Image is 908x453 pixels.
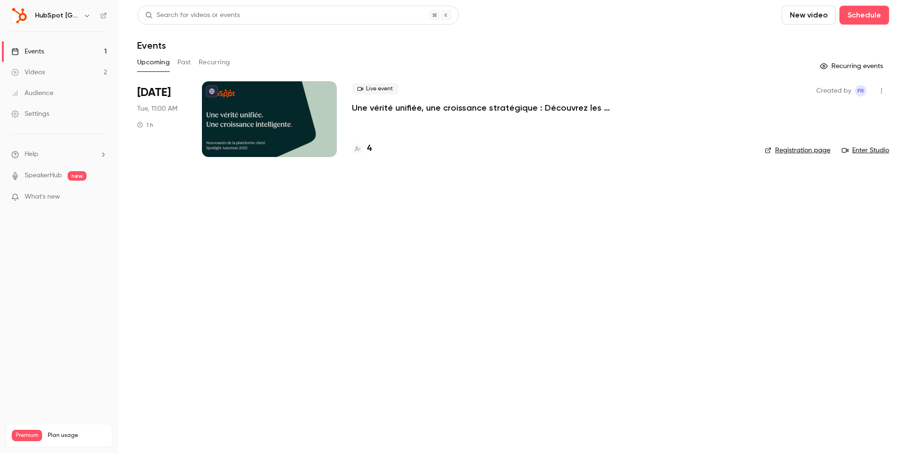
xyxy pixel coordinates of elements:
[25,192,60,202] span: What's new
[137,40,166,51] h1: Events
[11,88,53,98] div: Audience
[816,59,889,74] button: Recurring events
[855,85,866,96] span: fabien Rabusseau
[25,149,38,159] span: Help
[25,171,62,181] a: SpeakerHub
[137,85,171,100] span: [DATE]
[352,102,636,113] a: Une vérité unifiée, une croissance stratégique : Découvrez les nouveautés du Spotlight - Automne ...
[12,430,42,441] span: Premium
[12,8,27,23] img: HubSpot France
[35,11,79,20] h6: HubSpot [GEOGRAPHIC_DATA]
[199,55,230,70] button: Recurring
[352,142,372,155] a: 4
[352,83,399,95] span: Live event
[11,109,49,119] div: Settings
[68,171,87,181] span: new
[842,146,889,155] a: Enter Studio
[367,142,372,155] h4: 4
[11,68,45,77] div: Videos
[177,55,191,70] button: Past
[782,6,836,25] button: New video
[137,81,187,157] div: Oct 7 Tue, 11:00 AM (Europe/Paris)
[145,10,240,20] div: Search for videos or events
[137,104,177,113] span: Tue, 11:00 AM
[48,432,106,439] span: Plan usage
[137,55,170,70] button: Upcoming
[816,85,851,96] span: Created by
[765,146,830,155] a: Registration page
[11,149,107,159] li: help-dropdown-opener
[839,6,889,25] button: Schedule
[137,121,153,129] div: 1 h
[11,47,44,56] div: Events
[857,85,864,96] span: fR
[96,193,107,201] iframe: Noticeable Trigger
